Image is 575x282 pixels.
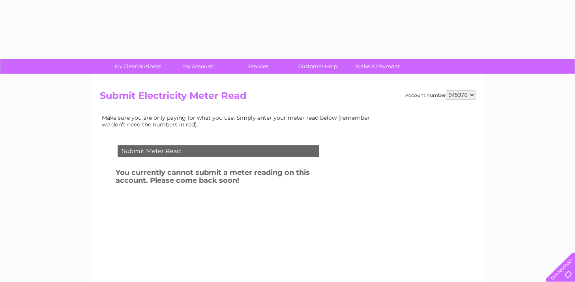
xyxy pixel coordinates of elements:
td: Make sure you are only paying for what you use. Simply enter your meter read below (remember we d... [100,113,376,129]
a: My Clear Business [105,59,170,74]
div: Account number [405,90,476,100]
h2: Submit Electricity Meter Read [100,90,476,105]
a: Customer Help [285,59,350,74]
a: Make A Payment [345,59,410,74]
h3: You currently cannot submit a meter reading on this account. Please come back soon! [116,167,340,189]
a: My Account [165,59,230,74]
div: Submit Meter Read [118,145,319,157]
a: Services [225,59,290,74]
